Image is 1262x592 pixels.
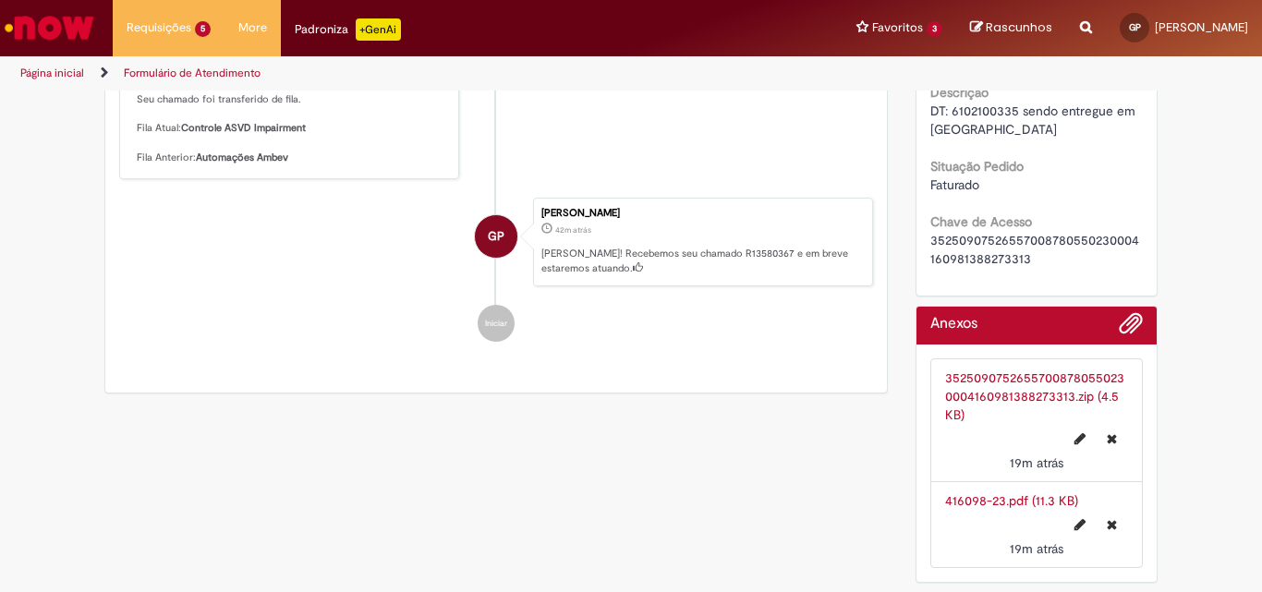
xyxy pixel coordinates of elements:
img: ServiceNow [2,9,97,46]
a: Formulário de Atendimento [124,66,261,80]
p: [PERSON_NAME]! Recebemos seu chamado R13580367 e em breve estaremos atuando. [541,247,863,275]
span: Faturado [930,176,979,193]
span: Requisições [127,18,191,37]
p: +GenAi [356,18,401,41]
a: Página inicial [20,66,84,80]
span: GP [488,214,504,259]
button: Excluir 416098-23.pdf [1096,510,1128,539]
time: 30/09/2025 10:11:20 [555,224,591,236]
span: 3 [927,21,942,37]
b: Controle ASVD Impairment [181,121,306,135]
span: 42m atrás [555,224,591,236]
li: Gabrielle Pinheiro [119,198,873,286]
span: Favoritos [872,18,923,37]
ul: Trilhas de página [14,56,828,91]
button: Editar nome de arquivo 35250907526557008780550230004160981388273313.zip [1063,424,1097,453]
div: Gabrielle Pinheiro [475,215,517,258]
button: Editar nome de arquivo 416098-23.pdf [1063,510,1097,539]
span: Rascunhos [986,18,1052,36]
h2: Anexos [930,316,977,332]
span: DT: 6102100335 sendo entregue em [GEOGRAPHIC_DATA] [930,103,1139,138]
span: [PERSON_NAME] [1155,19,1248,35]
time: 30/09/2025 10:34:37 [1010,540,1063,557]
b: Chave de Acesso [930,213,1032,230]
div: Padroniza [295,18,401,41]
b: Descrição [930,84,989,101]
a: Rascunhos [970,19,1052,37]
a: 35250907526557008780550230004160981388273313.zip (4.5 KB) [945,369,1124,423]
button: Adicionar anexos [1119,311,1143,344]
span: GP [1129,21,1141,33]
span: 19m atrás [1010,540,1063,557]
p: Olá, , Seu chamado foi transferido de fila. Fila Atual: Fila Anterior: [137,78,444,164]
span: More [238,18,267,37]
span: 19m atrás [1010,454,1063,471]
a: 416098-23.pdf (11.3 KB) [945,492,1078,509]
span: 5 [195,21,211,37]
b: Automações Ambev [196,151,288,164]
b: Situação Pedido [930,158,1024,175]
div: [PERSON_NAME] [541,208,863,219]
button: Excluir 35250907526557008780550230004160981388273313.zip [1096,424,1128,453]
span: 35250907526557008780550230004160981388273313 [930,232,1139,267]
